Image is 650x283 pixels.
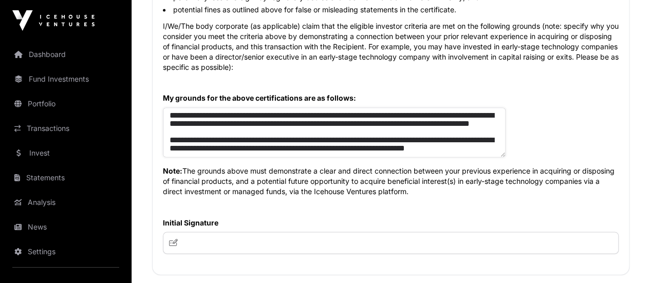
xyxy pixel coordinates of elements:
a: Portfolio [8,92,123,115]
a: Settings [8,240,123,263]
a: Analysis [8,191,123,214]
li: potential fines as outlined above for false or misleading statements in the certificate. [163,5,619,15]
p: The grounds above must demonstrate a clear and direct connection between your previous experience... [163,160,619,197]
a: News [8,216,123,238]
img: Icehouse Ventures Logo [12,10,95,31]
iframe: Chat Widget [599,234,650,283]
a: Statements [8,166,123,189]
a: Dashboard [8,43,123,66]
a: Fund Investments [8,68,123,90]
a: Transactions [8,117,123,140]
label: My grounds for the above certifications are as follows: [163,93,619,103]
strong: Note: [163,166,182,175]
p: I/We/The body corporate (as applicable) claim that the eligible investor criteria are met on the ... [163,21,619,72]
label: Initial Signature [163,217,619,228]
a: Invest [8,142,123,164]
